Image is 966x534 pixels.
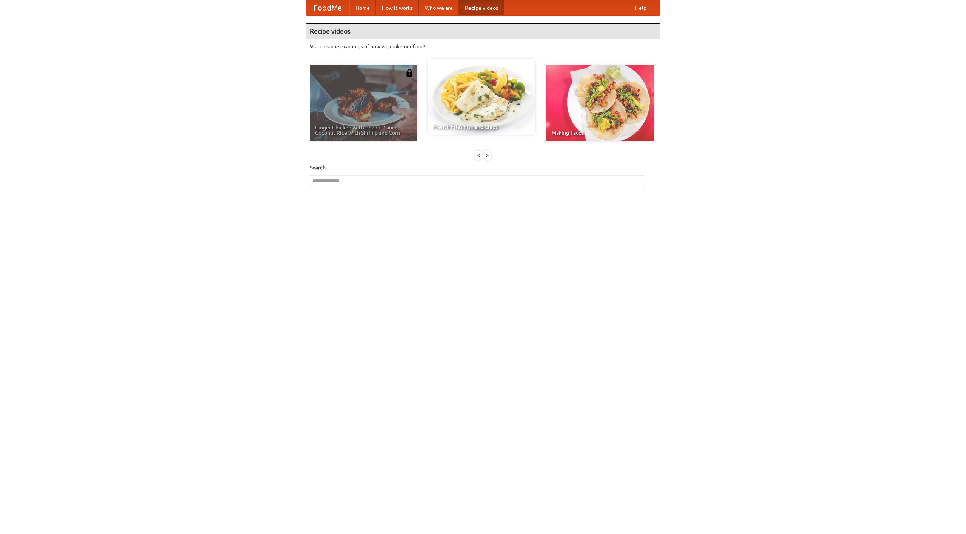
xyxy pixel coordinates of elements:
h4: Recipe videos [306,24,660,39]
p: Watch some examples of how we make our food! [310,43,656,50]
a: Help [629,0,652,15]
a: Making Tacos [546,65,654,141]
a: Who we are [419,0,459,15]
div: » [484,151,491,160]
a: Home [349,0,376,15]
h5: Search [310,164,656,171]
a: Recipe videos [459,0,504,15]
a: FoodMe [306,0,349,15]
a: French Fries Fish and Chips [428,59,535,135]
span: French Fries Fish and Chips [433,124,530,129]
img: 483408.png [406,69,413,77]
div: « [475,151,482,160]
a: How it works [376,0,419,15]
span: Making Tacos [552,130,648,135]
